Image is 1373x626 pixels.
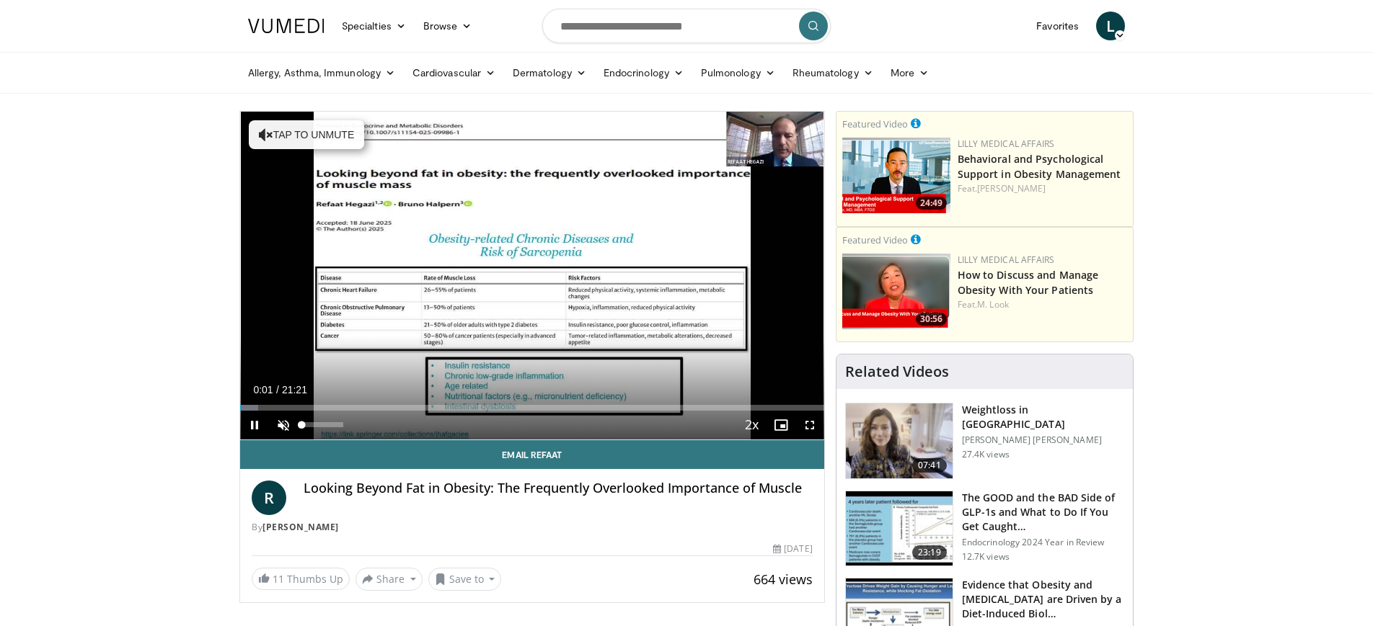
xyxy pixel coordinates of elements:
[249,120,364,149] button: Tap to unmute
[269,411,298,439] button: Unmute
[504,58,595,87] a: Dermatology
[415,12,481,40] a: Browse
[962,491,1124,534] h3: The GOOD and the BAD Side of GLP-1s and What to Do If You Get Caught…
[248,19,325,33] img: VuMedi Logo
[958,152,1121,181] a: Behavioral and Psychological Support in Obesity Management
[846,403,953,478] img: 9983fed1-7565-45be-8934-aef1103ce6e2.150x105_q85_crop-smart_upscale.jpg
[845,403,1124,479] a: 07:41 Weightloss in [GEOGRAPHIC_DATA] [PERSON_NAME] [PERSON_NAME] 27.4K views
[542,9,831,43] input: Search topics, interventions
[916,197,947,210] span: 24:49
[754,571,813,588] span: 664 views
[842,138,950,213] img: ba3304f6-7838-4e41-9c0f-2e31ebde6754.png.150x105_q85_crop-smart_upscale.png
[767,411,795,439] button: Enable picture-in-picture mode
[795,411,824,439] button: Fullscreen
[958,268,1099,297] a: How to Discuss and Manage Obesity With Your Patients
[1028,12,1087,40] a: Favorites
[842,254,950,329] img: c98a6a29-1ea0-4bd5-8cf5-4d1e188984a7.png.150x105_q85_crop-smart_upscale.png
[253,384,273,395] span: 0:01
[846,491,953,566] img: 756cb5e3-da60-49d4-af2c-51c334342588.150x105_q85_crop-smart_upscale.jpg
[240,405,824,411] div: Progress Bar
[962,551,1010,563] p: 12.7K views
[958,254,1055,266] a: Lilly Medical Affairs
[595,58,692,87] a: Endocrinology
[842,233,908,246] small: Featured Video
[301,422,343,427] div: Volume Level
[977,298,1009,310] a: M. Look
[962,537,1124,548] p: Endocrinology 2024 Year in Review
[282,384,307,395] span: 21:21
[333,12,415,40] a: Specialties
[240,112,824,440] video-js: Video Player
[842,254,950,329] a: 30:56
[252,480,286,515] a: R
[845,363,949,380] h4: Related Videos
[958,138,1055,150] a: Lilly Medical Affairs
[912,458,947,473] span: 07:41
[958,298,1127,311] div: Feat.
[240,411,269,439] button: Pause
[962,578,1124,621] h3: Evidence that Obesity and [MEDICAL_DATA] are Driven by a Diet-Induced Biol…
[356,568,423,591] button: Share
[252,568,350,590] a: 11 Thumbs Up
[962,434,1124,446] p: [PERSON_NAME] [PERSON_NAME]
[962,449,1010,460] p: 27.4K views
[304,480,813,496] h4: Looking Beyond Fat in Obesity: The Frequently Overlooked Importance of Muscle
[262,521,339,533] a: [PERSON_NAME]
[845,491,1124,567] a: 23:19 The GOOD and the BAD Side of GLP-1s and What to Do If You Get Caught… Endocrinology 2024 Ye...
[252,521,813,534] div: By
[239,58,404,87] a: Allergy, Asthma, Immunology
[916,313,947,326] span: 30:56
[1096,12,1125,40] a: L
[404,58,504,87] a: Cardiovascular
[273,572,284,586] span: 11
[842,117,908,130] small: Featured Video
[240,440,824,469] a: Email Refaat
[962,403,1124,432] h3: Weightloss in [GEOGRAPHIC_DATA]
[842,138,950,213] a: 24:49
[738,411,767,439] button: Playback Rate
[977,182,1046,194] a: [PERSON_NAME]
[276,384,279,395] span: /
[882,58,937,87] a: More
[773,542,812,555] div: [DATE]
[692,58,784,87] a: Pulmonology
[784,58,882,87] a: Rheumatology
[958,182,1127,195] div: Feat.
[428,568,502,591] button: Save to
[912,545,947,560] span: 23:19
